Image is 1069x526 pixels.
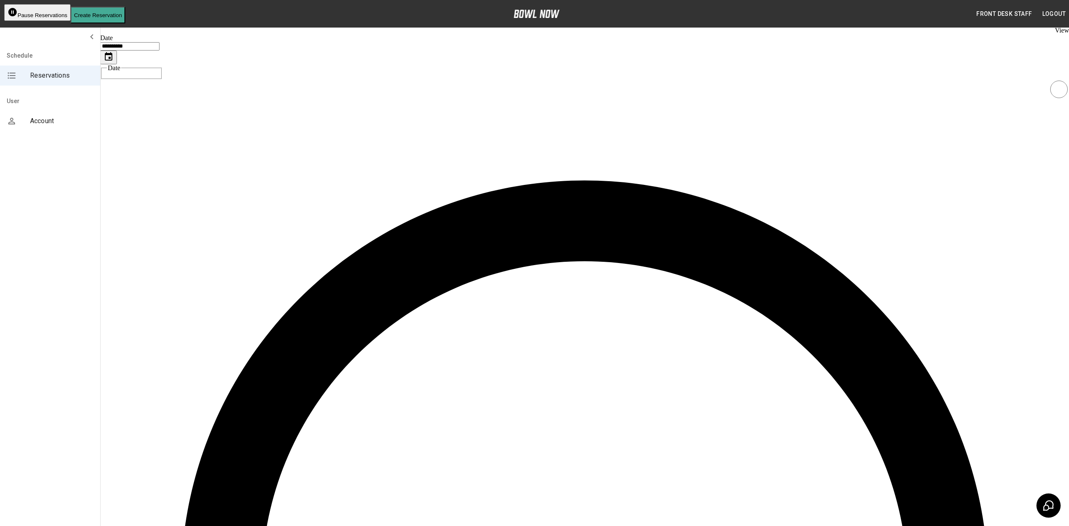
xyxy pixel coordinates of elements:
span: Reservations [30,71,94,81]
img: logo [514,10,560,18]
button: Front Desk Staff [973,6,1035,22]
label: View [1055,27,1069,34]
button: Create Reservation [71,7,125,23]
button: Pause Reservations [4,4,71,21]
label: Date [100,34,113,41]
button: Choose date, selected date is Aug 12, 2025 [100,51,117,64]
span: Account [30,116,94,126]
span: Date [108,64,120,71]
button: Logout [1039,6,1069,22]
